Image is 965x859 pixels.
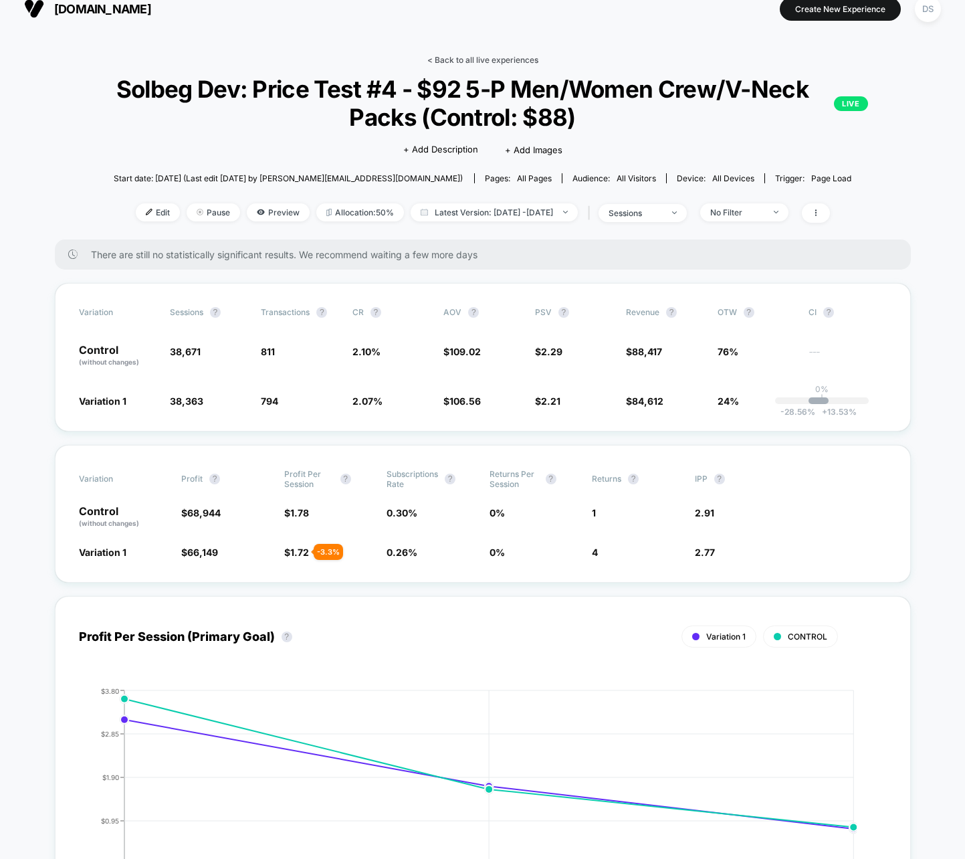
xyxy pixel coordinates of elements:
[695,547,715,558] span: 2.77
[780,407,815,417] span: -28.56 %
[744,307,754,318] button: ?
[468,307,479,318] button: ?
[282,632,292,642] button: ?
[79,307,152,318] span: Variation
[187,547,218,558] span: 66,149
[340,474,351,484] button: ?
[632,395,663,407] span: 84,612
[626,395,663,407] span: $
[427,55,538,65] a: < Back to all live experiences
[505,145,562,155] span: + Add Images
[79,506,169,529] p: Control
[718,346,738,357] span: 76%
[535,307,552,317] span: PSV
[316,203,404,221] span: Allocation: 50%
[98,75,868,131] span: Solbeg Dev: Price Test #4 - $92 5-P Men/Women Crew/V-Neck Packs (Control: $88)
[209,474,220,484] button: ?
[535,395,560,407] span: $
[261,346,275,357] span: 811
[666,173,764,183] span: Device:
[592,507,596,518] span: 1
[609,208,662,218] div: sessions
[445,474,455,484] button: ?
[284,547,309,558] span: $
[718,307,791,318] span: OTW
[712,173,754,183] span: all devices
[290,547,309,558] span: 1.72
[546,474,556,484] button: ?
[626,307,659,317] span: Revenue
[672,211,677,214] img: end
[626,346,662,357] span: $
[541,346,562,357] span: 2.29
[449,346,481,357] span: 109.02
[187,507,221,518] span: 68,944
[714,474,725,484] button: ?
[387,507,417,518] span: 0.30 %
[815,407,857,417] span: 13.53 %
[628,474,639,484] button: ?
[592,547,598,558] span: 4
[181,507,221,518] span: $
[535,346,562,357] span: $
[718,395,739,407] span: 24%
[822,407,827,417] span: +
[490,469,539,489] span: Returns Per Session
[421,209,428,215] img: calendar
[517,173,552,183] span: all pages
[352,346,381,357] span: 2.10 %
[352,395,383,407] span: 2.07 %
[584,203,599,223] span: |
[411,203,578,221] span: Latest Version: [DATE] - [DATE]
[247,203,310,221] span: Preview
[666,307,677,318] button: ?
[809,307,882,318] span: CI
[170,395,203,407] span: 38,363
[314,544,343,560] div: - 3.3 %
[170,307,203,317] span: Sessions
[695,474,708,484] span: IPP
[617,173,656,183] span: All Visitors
[815,384,829,394] p: 0%
[101,729,119,737] tspan: $2.85
[290,507,309,518] span: 1.78
[102,773,119,781] tspan: $1.90
[592,474,621,484] span: Returns
[79,469,152,489] span: Variation
[387,469,438,489] span: Subscriptions Rate
[485,173,552,183] div: Pages:
[809,348,886,367] span: ---
[370,307,381,318] button: ?
[403,143,478,157] span: + Add Description
[387,547,417,558] span: 0.26 %
[352,307,364,317] span: CR
[821,394,823,404] p: |
[101,816,119,824] tspan: $0.95
[811,173,851,183] span: Page Load
[114,173,463,183] span: Start date: [DATE] (Last edit [DATE] by [PERSON_NAME][EMAIL_ADDRESS][DOMAIN_NAME])
[443,346,481,357] span: $
[443,307,461,317] span: AOV
[449,395,481,407] span: 106.56
[710,207,764,217] div: No Filter
[775,173,851,183] div: Trigger:
[261,307,310,317] span: Transactions
[774,211,778,213] img: end
[54,2,151,16] span: [DOMAIN_NAME]
[136,203,180,221] span: Edit
[79,358,139,366] span: (without changes)
[79,395,126,407] span: Variation 1
[284,469,334,489] span: Profit Per Session
[563,211,568,213] img: end
[284,507,309,518] span: $
[79,345,156,367] p: Control
[146,209,152,215] img: edit
[181,547,218,558] span: $
[91,249,884,260] span: There are still no statistically significant results. We recommend waiting a few more days
[823,307,834,318] button: ?
[490,547,505,558] span: 0 %
[210,307,221,318] button: ?
[101,686,119,694] tspan: $3.80
[541,395,560,407] span: 2.21
[326,209,332,216] img: rebalance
